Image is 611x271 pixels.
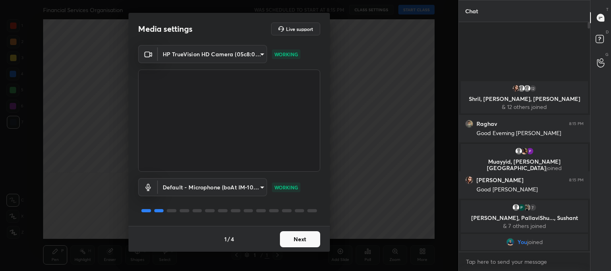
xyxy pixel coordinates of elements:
[459,0,485,22] p: Chat
[231,235,234,243] h4: 4
[529,203,537,211] div: 7
[138,24,193,34] h2: Media settings
[529,84,537,92] div: 12
[274,184,298,191] p: WORKING
[526,147,534,155] img: 64b733ff3a32441e9a397ee09d26cb3f.39595383_3
[465,120,473,128] img: 2caa918e4ffb4a378df9aef7ba05830a.jpg
[515,147,523,155] img: default.png
[606,29,609,35] p: D
[224,235,227,243] h4: 1
[523,203,531,211] img: a5088634272f4df7b1f34a1c60b66810.jpg
[459,80,590,252] div: grid
[466,158,583,171] p: Muayyid, [PERSON_NAME][GEOGRAPHIC_DATA]
[466,215,583,221] p: [PERSON_NAME], PallaviShu..., Sushant
[286,27,313,31] h5: Live support
[476,129,584,138] div: Good Eveming [PERSON_NAME]
[527,239,543,245] span: joined
[520,147,528,155] img: 62ce8518e34e4b1788999baf1d1acfa4.jpg
[476,120,497,127] h6: Raghav
[466,223,583,229] p: & 7 others joined
[158,178,267,196] div: HP TrueVision HD Camera (05c8:03d2)
[605,51,609,57] p: G
[476,186,584,194] div: Good [PERSON_NAME]
[517,239,527,245] span: You
[569,178,584,183] div: 8:15 PM
[606,6,609,12] p: T
[465,176,473,184] img: cabc1167d9534edd81858268c7f3d8cb.jpg
[512,203,520,211] img: default.png
[228,235,230,243] h4: /
[466,104,583,110] p: & 12 others joined
[506,238,514,246] img: 6dbef93320df4613bd34466e231d4145.jpg
[158,45,267,63] div: HP TrueVision HD Camera (05c8:03d2)
[274,51,298,58] p: WORKING
[523,84,531,92] img: default.png
[280,231,320,247] button: Next
[518,84,526,92] img: default.png
[476,177,524,184] h6: [PERSON_NAME]
[512,84,520,92] img: cabc1167d9534edd81858268c7f3d8cb.jpg
[546,164,562,172] span: joined
[569,121,584,126] div: 8:15 PM
[466,96,583,102] p: Shril, [PERSON_NAME], [PERSON_NAME]
[518,203,526,211] img: 3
